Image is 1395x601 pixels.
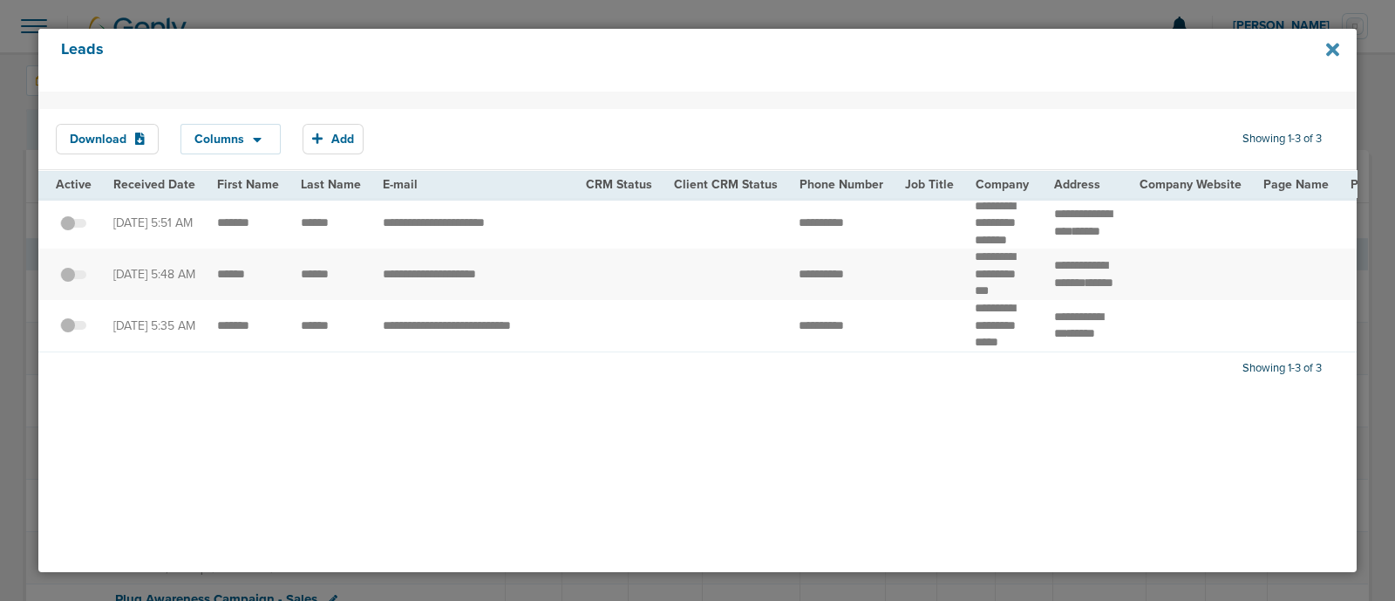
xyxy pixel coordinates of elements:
span: E-mail [383,177,418,192]
th: Client CRM Status [663,171,788,198]
button: Download [56,124,159,154]
span: Showing 1-3 of 3 [1242,361,1322,376]
span: Last Name [301,177,361,192]
span: Received Date [113,177,195,192]
td: [DATE] 5:48 AM [103,249,207,300]
span: Add [331,132,354,147]
span: Columns [194,133,244,146]
th: Address [1044,171,1129,198]
span: First Name [217,177,279,192]
span: CRM Status [586,177,652,192]
td: [DATE] 5:51 AM [103,198,207,249]
th: Company [964,171,1044,198]
th: Page Name [1252,171,1339,198]
button: Add [303,124,364,154]
th: Company Website [1128,171,1252,198]
td: [DATE] 5:35 AM [103,300,207,352]
th: Job Title [894,171,964,198]
span: Showing 1-3 of 3 [1242,132,1322,147]
h4: Leads [61,40,1211,80]
span: Active [56,177,92,192]
span: Phone Number [800,177,883,192]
